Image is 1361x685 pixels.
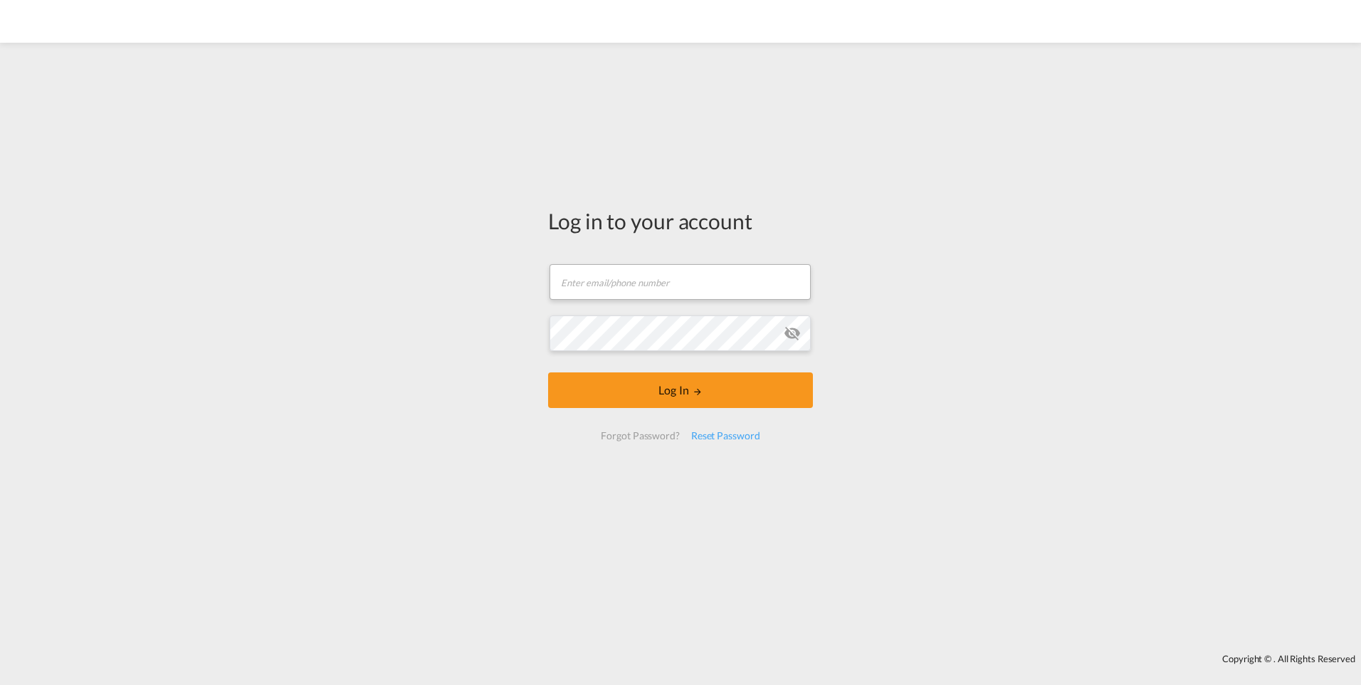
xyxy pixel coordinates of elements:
div: Forgot Password? [595,423,685,449]
button: LOGIN [548,372,813,408]
input: Enter email/phone number [550,264,811,300]
md-icon: icon-eye-off [784,325,801,342]
div: Log in to your account [548,206,813,236]
div: Reset Password [685,423,766,449]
